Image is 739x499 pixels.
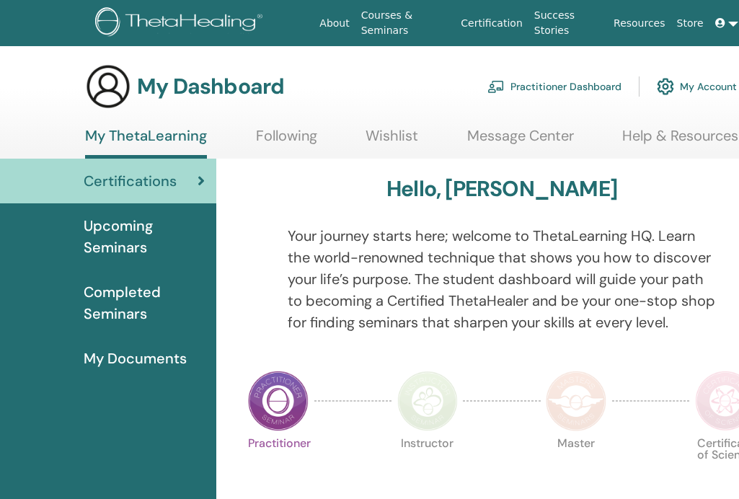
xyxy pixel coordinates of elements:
[248,438,309,498] p: Practitioner
[256,127,317,155] a: Following
[487,80,505,93] img: chalkboard-teacher.svg
[397,371,458,431] img: Instructor
[84,348,187,369] span: My Documents
[366,127,418,155] a: Wishlist
[85,127,207,159] a: My ThetaLearning
[546,438,606,498] p: Master
[386,176,617,202] h3: Hello, [PERSON_NAME]
[84,281,205,324] span: Completed Seminars
[85,63,131,110] img: generic-user-icon.jpg
[528,2,608,44] a: Success Stories
[355,2,456,44] a: Courses & Seminars
[95,7,267,40] img: logo.png
[248,371,309,431] img: Practitioner
[455,10,528,37] a: Certification
[467,127,574,155] a: Message Center
[657,71,737,102] a: My Account
[397,438,458,498] p: Instructor
[288,225,717,333] p: Your journey starts here; welcome to ThetaLearning HQ. Learn the world-renowned technique that sh...
[487,71,621,102] a: Practitioner Dashboard
[314,10,355,37] a: About
[608,10,671,37] a: Resources
[622,127,738,155] a: Help & Resources
[137,74,284,100] h3: My Dashboard
[671,10,709,37] a: Store
[657,74,674,99] img: cog.svg
[84,170,177,192] span: Certifications
[546,371,606,431] img: Master
[84,215,205,258] span: Upcoming Seminars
